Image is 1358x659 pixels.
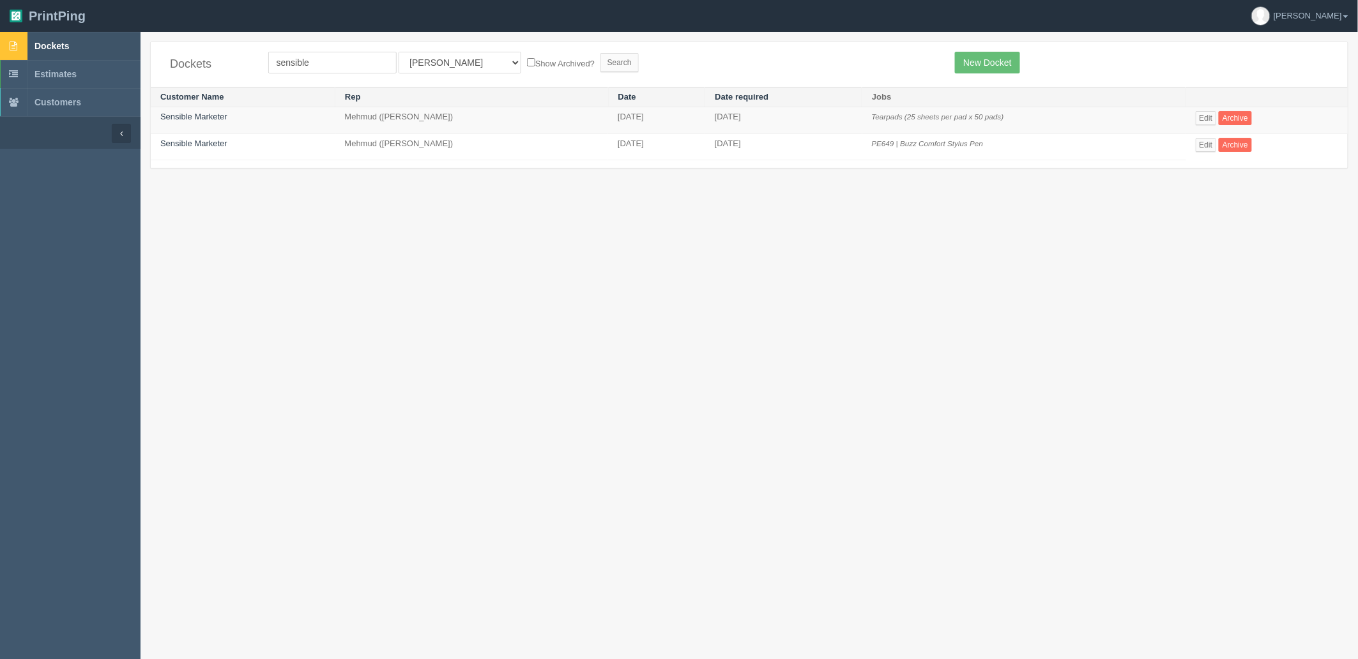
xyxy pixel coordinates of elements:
[872,139,984,148] i: PE649 | Buzz Comfort Stylus Pen
[170,58,249,71] h4: Dockets
[345,92,361,102] a: Rep
[618,92,636,102] a: Date
[527,58,535,66] input: Show Archived?
[335,107,609,134] td: Mehmud ([PERSON_NAME])
[862,87,1186,107] th: Jobs
[955,52,1019,73] a: New Docket
[705,107,862,134] td: [DATE]
[1196,138,1217,152] a: Edit
[34,69,77,79] span: Estimates
[1219,138,1252,152] a: Archive
[715,92,768,102] a: Date required
[600,53,639,72] input: Search
[268,52,397,73] input: Customer Name
[527,56,595,70] label: Show Archived?
[872,112,1004,121] i: Tearpads (25 sheets per pad x 50 pads)
[608,133,705,160] td: [DATE]
[34,97,81,107] span: Customers
[1252,7,1270,25] img: avatar_default-7531ab5dedf162e01f1e0bb0964e6a185e93c5c22dfe317fb01d7f8cd2b1632c.jpg
[335,133,609,160] td: Mehmud ([PERSON_NAME])
[160,92,224,102] a: Customer Name
[608,107,705,134] td: [DATE]
[10,10,22,22] img: logo-3e63b451c926e2ac314895c53de4908e5d424f24456219fb08d385ab2e579770.png
[1219,111,1252,125] a: Archive
[34,41,69,51] span: Dockets
[705,133,862,160] td: [DATE]
[1196,111,1217,125] a: Edit
[160,112,227,121] a: Sensible Marketer
[160,139,227,148] a: Sensible Marketer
